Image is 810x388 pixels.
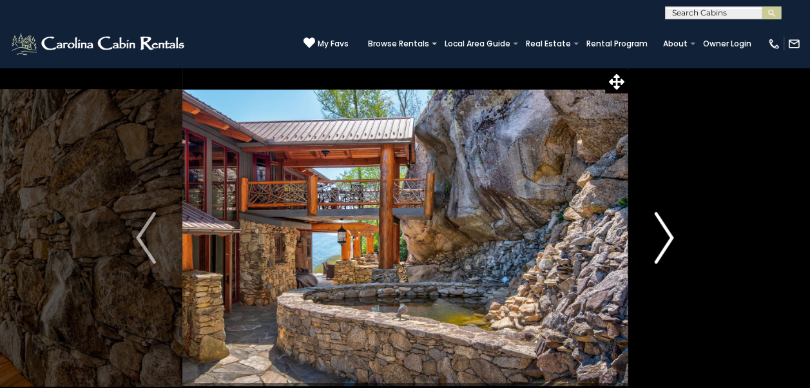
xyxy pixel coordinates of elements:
a: About [657,35,694,53]
a: Browse Rentals [362,35,436,53]
img: phone-regular-white.png [767,37,780,50]
img: White-1-2.png [10,31,188,57]
img: arrow [654,212,673,264]
img: mail-regular-white.png [787,37,800,50]
a: Local Area Guide [438,35,517,53]
a: Rental Program [580,35,654,53]
img: arrow [136,212,155,264]
a: My Favs [304,37,349,50]
a: Owner Login [697,35,758,53]
a: Real Estate [519,35,577,53]
span: My Favs [318,38,349,50]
